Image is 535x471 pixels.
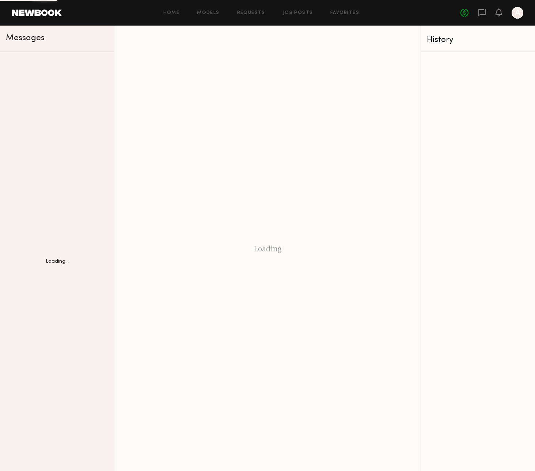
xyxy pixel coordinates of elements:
div: Loading... [46,259,69,264]
a: Favorites [330,11,359,15]
span: Messages [6,34,45,42]
a: Home [163,11,180,15]
a: Models [197,11,219,15]
a: Requests [237,11,265,15]
a: A [512,7,523,19]
div: History [427,36,529,44]
div: Loading [114,26,421,471]
a: Job Posts [283,11,313,15]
